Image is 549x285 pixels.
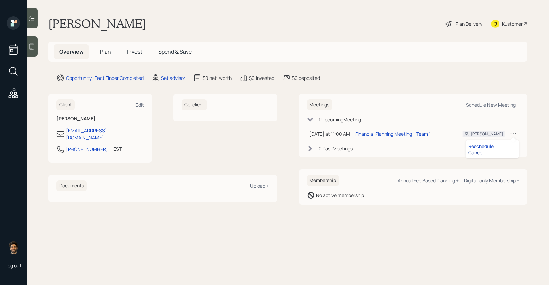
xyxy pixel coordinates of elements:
[502,20,523,27] div: Kustomer
[466,102,519,108] div: Schedule New Meeting +
[464,177,519,184] div: Digital-only Membership +
[66,146,108,153] div: [PHONE_NUMBER]
[468,149,517,156] div: Cancel
[319,145,353,152] div: 0 Past Meeting s
[56,180,87,191] h6: Documents
[398,177,459,184] div: Annual Fee Based Planning +
[456,20,482,27] div: Plan Delivery
[307,175,339,186] h6: Membership
[66,74,144,82] div: Opportunity · Fact Finder Completed
[316,192,364,199] div: No active membership
[158,48,192,55] span: Spend & Save
[471,131,503,137] div: [PERSON_NAME]
[161,74,185,82] div: Set advisor
[249,74,274,82] div: $0 invested
[48,16,146,31] h1: [PERSON_NAME]
[127,48,142,55] span: Invest
[56,116,144,122] h6: [PERSON_NAME]
[292,74,320,82] div: $0 deposited
[113,145,122,152] div: EST
[66,127,144,141] div: [EMAIL_ADDRESS][DOMAIN_NAME]
[468,143,517,149] div: Reschedule
[59,48,84,55] span: Overview
[7,241,20,254] img: eric-schwartz-headshot.png
[203,74,232,82] div: $0 net-worth
[182,99,207,110] h6: Co-client
[356,130,431,137] div: Financial Planning Meeting - Team 1
[319,116,361,123] div: 1 Upcoming Meeting
[310,130,350,137] div: [DATE] at 11:00 AM
[100,48,111,55] span: Plan
[56,99,75,110] h6: Client
[307,99,332,110] h6: Meetings
[135,102,144,108] div: Edit
[250,183,269,189] div: Upload +
[5,262,22,269] div: Log out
